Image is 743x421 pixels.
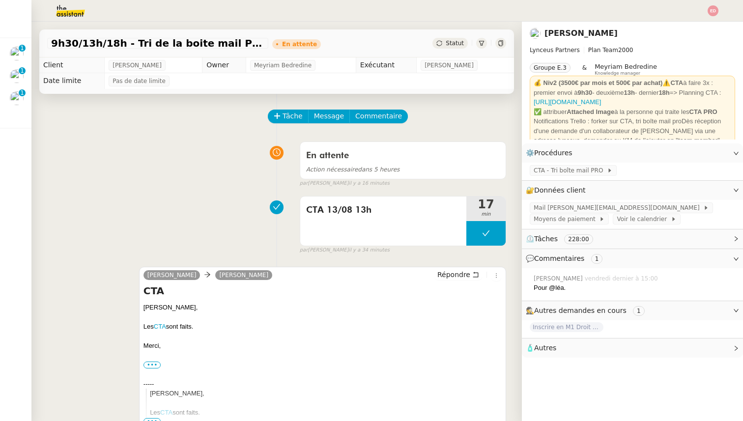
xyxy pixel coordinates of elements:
p: 1 [20,67,24,76]
td: Owner [202,57,246,73]
span: ⚙️ [526,147,577,159]
img: svg [708,5,718,16]
span: CTA - Tri boîte mail PRO [534,166,607,175]
a: [PERSON_NAME] [215,271,272,280]
span: 🧴 [526,344,556,352]
p: 1 [20,45,24,54]
span: [PERSON_NAME] [113,60,162,70]
div: ----- [143,379,502,389]
strong: 9h30 [578,89,593,96]
span: il y a 16 minutes [348,179,390,188]
span: Plan Team [588,47,618,54]
span: Données client [534,186,586,194]
span: Meyriam Bedredine [254,60,312,70]
nz-tag: Groupe E.3 [530,63,571,73]
span: 🕵️ [526,307,649,314]
span: En attente [306,151,349,160]
span: vendredi dernier à 15:00 [585,274,660,283]
div: Pour @léa. [534,283,735,293]
span: Statut [446,40,464,47]
span: Mail [PERSON_NAME][EMAIL_ADDRESS][DOMAIN_NAME] [534,203,703,213]
img: users%2Fa6PbEmLwvGXylUqKytRPpDpAx153%2Favatar%2Ffanny.png [10,91,24,105]
span: Inscrire en M1 Droit des affaires [530,322,603,332]
span: 2000 [618,47,633,54]
div: Les sont faits. [143,322,502,332]
span: 9h30/13h/18h - Tri de la boite mail PRO - 8 août 2025 [51,38,264,48]
img: users%2F0zQGGmvZECeMseaPawnreYAQQyS2%2Favatar%2Feddadf8a-b06f-4db9-91c4-adeed775bb0f [10,47,24,60]
span: Commentaire [355,111,402,122]
span: Pas de date limite [113,76,166,86]
span: Action nécessaire [306,166,358,173]
span: Meyriam Bedredine [595,63,657,70]
span: Autres [534,344,556,352]
div: Notifications Trello : forker sur CTA, tri boîte mail proDès réception d'une demande d'un collabo... [534,116,731,145]
div: Merci, [143,341,502,351]
span: Voir le calendrier [617,214,670,224]
span: Répondre [437,270,470,280]
td: Exécutant [356,57,417,73]
nz-badge-sup: 1 [19,89,26,96]
div: 🧴Autres [522,338,743,358]
strong: 13h [624,89,635,96]
span: min [466,210,506,219]
span: Procédures [534,149,572,157]
a: CTA [160,409,172,416]
img: users%2FTDxDvmCjFdN3QFePFNGdQUcJcQk1%2Favatar%2F0cfb3a67-8790-4592-a9ec-92226c678442 [530,28,541,39]
a: CTA [154,323,166,330]
button: Commentaire [349,110,408,123]
div: ⏲️Tâches 228:00 [522,229,743,249]
button: Répondre [434,269,483,280]
span: ⏲️ [526,235,601,243]
div: 🔐Données client [522,181,743,200]
a: [URL][DOMAIN_NAME] [534,98,601,106]
div: Les sont faits. [150,408,502,418]
span: Message [314,111,344,122]
span: par [300,246,308,254]
span: 🔐 [526,185,590,196]
span: par [300,179,308,188]
td: Date limite [39,73,105,89]
h4: CTA [143,284,502,298]
div: ✅ attribuer à la personne qui traite les [534,107,731,117]
a: [PERSON_NAME] [143,271,200,280]
span: Lynceus Partners [530,47,580,54]
img: users%2Fa6PbEmLwvGXylUqKytRPpDpAx153%2Favatar%2Ffanny.png [10,69,24,83]
span: [PERSON_NAME] [534,274,585,283]
span: dans 5 heures [306,166,400,173]
span: & [582,63,587,76]
div: [PERSON_NAME], [143,303,502,312]
nz-tag: 1 [591,254,603,264]
span: Tâches [534,235,558,243]
nz-badge-sup: 1 [19,67,26,74]
div: En attente [282,41,317,47]
small: [PERSON_NAME] [300,246,390,254]
div: ⚙️Procédures [522,143,743,163]
span: 💬 [526,254,606,262]
strong: 18h [658,89,669,96]
a: [PERSON_NAME] [544,28,618,38]
strong: 💰 Niv2 (3500€ par mois et 500€ par achat) [534,79,662,86]
span: CTA 13/08 13h [306,203,460,218]
strong: Attached Image [567,108,614,115]
nz-tag: 228:00 [564,234,593,244]
nz-badge-sup: 1 [19,45,26,52]
td: Client [39,57,105,73]
label: ••• [143,362,161,368]
small: [PERSON_NAME] [300,179,390,188]
button: Message [308,110,350,123]
span: Moyens de paiement [534,214,599,224]
span: Tâche [283,111,303,122]
p: 1 [20,89,24,98]
strong: CTA [670,79,683,86]
span: Knowledge manager [595,71,640,76]
app-user-label: Knowledge manager [595,63,657,76]
nz-tag: 1 [633,306,645,316]
span: Autres demandes en cours [534,307,627,314]
span: Commentaires [534,254,584,262]
span: il y a 34 minutes [348,246,390,254]
div: 🕵️Autres demandes en cours 1 [522,301,743,320]
span: 17 [466,198,506,210]
div: [PERSON_NAME], [150,389,502,398]
span: [PERSON_NAME] [425,60,474,70]
button: Tâche [268,110,309,123]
